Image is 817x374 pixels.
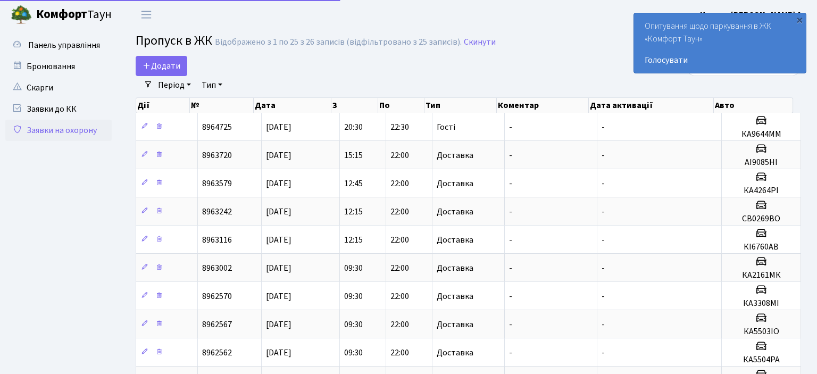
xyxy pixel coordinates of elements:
span: - [509,319,512,330]
a: Скинути [464,37,496,47]
span: [DATE] [266,347,291,359]
span: 15:15 [344,149,363,161]
span: - [509,290,512,302]
span: Додати [143,60,180,72]
span: 8962567 [202,319,232,330]
a: Бронювання [5,56,112,77]
span: [DATE] [266,149,291,161]
span: 22:00 [390,234,409,246]
span: Доставка [437,292,473,301]
span: 22:00 [390,149,409,161]
th: Коментар [497,98,589,113]
h5: КА2161МК [726,270,796,280]
a: Заявки до КК [5,98,112,120]
th: № [190,98,254,113]
span: Панель управління [28,39,100,51]
h5: КА9644ММ [726,129,796,139]
th: Дії [136,98,190,113]
span: 09:30 [344,290,363,302]
th: Дата [254,98,332,113]
h5: КА3308МІ [726,298,796,309]
a: Заявки на охорону [5,120,112,141]
span: Гості [437,123,455,131]
span: - [509,347,512,359]
div: Опитування щодо паркування в ЖК «Комфорт Таун» [634,13,806,73]
span: - [602,206,605,218]
span: Доставка [437,236,473,244]
h5: КА5503ІО [726,327,796,337]
span: - [509,178,512,189]
a: Цитрус [PERSON_NAME] А. [700,9,804,21]
span: Доставка [437,151,473,160]
span: Пропуск в ЖК [136,31,212,50]
span: 22:00 [390,347,409,359]
span: 22:00 [390,319,409,330]
span: 09:30 [344,347,363,359]
span: [DATE] [266,262,291,274]
h5: КА5504РА [726,355,796,365]
span: [DATE] [266,121,291,133]
span: Доставка [437,348,473,357]
div: × [794,14,805,25]
span: - [509,262,512,274]
a: Панель управління [5,35,112,56]
h5: КА4264РІ [726,186,796,196]
span: - [509,234,512,246]
b: Комфорт [36,6,87,23]
span: 8964725 [202,121,232,133]
span: 20:30 [344,121,363,133]
span: 22:00 [390,262,409,274]
span: - [602,149,605,161]
div: Відображено з 1 по 25 з 26 записів (відфільтровано з 25 записів). [215,37,462,47]
span: - [602,319,605,330]
span: Доставка [437,207,473,216]
span: - [509,121,512,133]
span: 22:30 [390,121,409,133]
span: - [602,121,605,133]
span: 8963116 [202,234,232,246]
span: - [602,347,605,359]
span: 22:00 [390,290,409,302]
th: По [378,98,424,113]
span: 8963002 [202,262,232,274]
a: Тип [197,76,227,94]
h5: СВ0269ВО [726,214,796,224]
h5: АІ9085НІ [726,157,796,168]
span: 12:15 [344,206,363,218]
span: - [602,262,605,274]
span: [DATE] [266,206,291,218]
span: 8963579 [202,178,232,189]
span: 09:30 [344,262,363,274]
span: [DATE] [266,234,291,246]
span: [DATE] [266,290,291,302]
span: - [602,178,605,189]
span: Доставка [437,179,473,188]
h5: КІ6760АВ [726,242,796,252]
span: - [509,149,512,161]
span: 12:45 [344,178,363,189]
span: 8963720 [202,149,232,161]
span: 09:30 [344,319,363,330]
span: - [509,206,512,218]
span: Доставка [437,320,473,329]
span: 22:00 [390,206,409,218]
button: Переключити навігацію [133,6,160,23]
span: 12:15 [344,234,363,246]
span: 22:00 [390,178,409,189]
a: Скарги [5,77,112,98]
th: Дата активації [589,98,713,113]
span: 8962570 [202,290,232,302]
span: - [602,290,605,302]
span: - [602,234,605,246]
a: Додати [136,56,187,76]
span: Таун [36,6,112,24]
th: Авто [714,98,793,113]
th: З [331,98,378,113]
th: Тип [424,98,497,113]
span: [DATE] [266,178,291,189]
img: logo.png [11,4,32,26]
a: Голосувати [645,54,795,67]
span: Доставка [437,264,473,272]
span: 8962562 [202,347,232,359]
